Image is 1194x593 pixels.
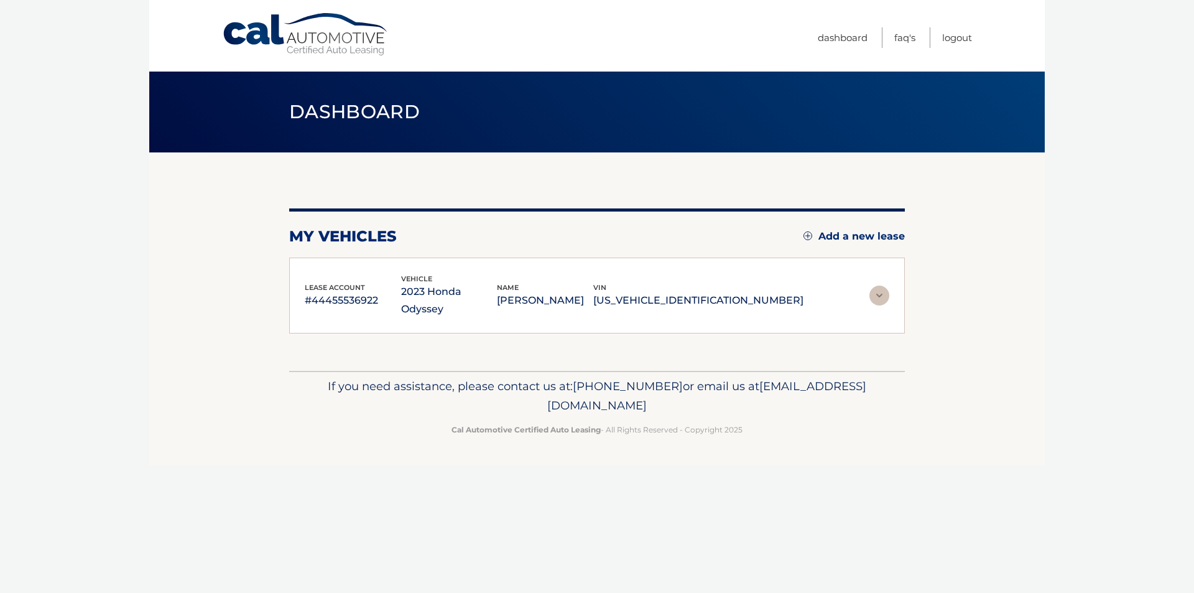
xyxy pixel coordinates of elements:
a: Cal Automotive [222,12,390,57]
span: Dashboard [289,100,420,123]
img: add.svg [803,231,812,240]
a: Dashboard [818,27,868,48]
a: Add a new lease [803,230,905,243]
strong: Cal Automotive Certified Auto Leasing [451,425,601,434]
span: lease account [305,283,365,292]
p: 2023 Honda Odyssey [401,283,497,318]
span: name [497,283,519,292]
h2: my vehicles [289,227,397,246]
span: vin [593,283,606,292]
span: [PHONE_NUMBER] [573,379,683,393]
span: vehicle [401,274,432,283]
a: Logout [942,27,972,48]
a: FAQ's [894,27,915,48]
p: [PERSON_NAME] [497,292,593,309]
p: - All Rights Reserved - Copyright 2025 [297,423,897,436]
img: accordion-rest.svg [869,286,889,306]
p: #44455536922 [305,292,401,309]
p: If you need assistance, please contact us at: or email us at [297,376,897,416]
p: [US_VEHICLE_IDENTIFICATION_NUMBER] [593,292,803,309]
